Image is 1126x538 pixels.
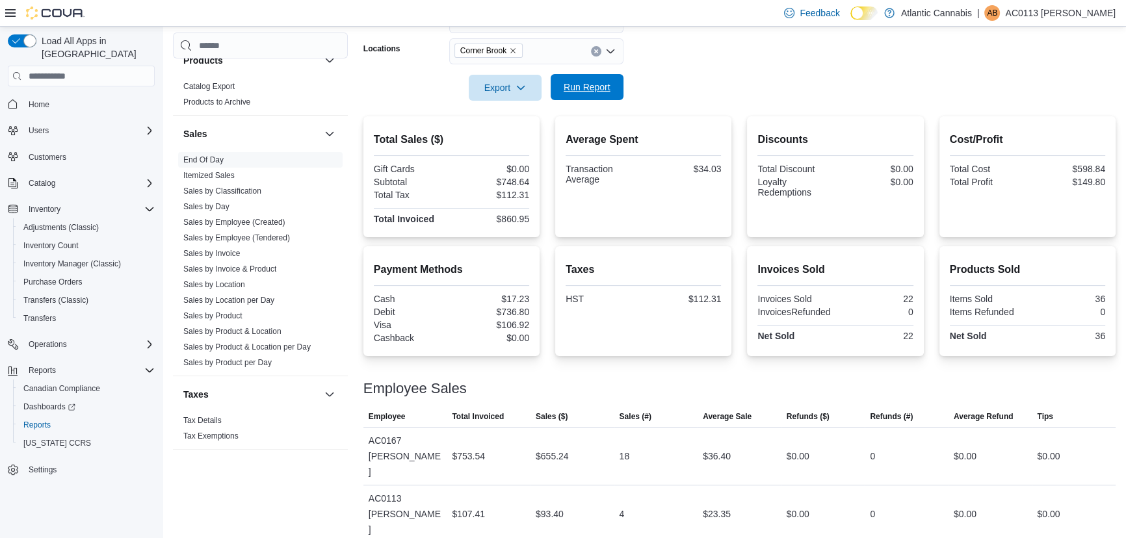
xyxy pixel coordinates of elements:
[977,5,980,21] p: |
[1030,331,1105,341] div: 36
[23,123,155,138] span: Users
[870,506,875,522] div: 0
[29,125,49,136] span: Users
[13,291,160,309] button: Transfers (Classic)
[620,411,651,422] span: Sales (#)
[374,164,449,174] div: Gift Cards
[536,448,569,464] div: $655.24
[183,202,229,211] a: Sales by Day
[23,240,79,251] span: Inventory Count
[183,233,290,243] span: Sales by Employee (Tendered)
[3,94,160,113] button: Home
[23,313,56,324] span: Transfers
[23,123,54,138] button: Users
[703,448,731,464] div: $36.40
[183,415,222,426] span: Tax Details
[374,262,529,277] h2: Payment Methods
[536,506,564,522] div: $93.40
[950,262,1105,277] h2: Products Sold
[838,177,913,187] div: $0.00
[620,448,630,464] div: 18
[591,46,601,57] button: Clear input
[183,431,239,441] a: Tax Exemptions
[3,460,160,479] button: Settings
[703,506,731,522] div: $23.35
[620,506,625,522] div: 4
[183,81,235,92] span: Catalog Export
[838,331,913,341] div: 22
[23,337,72,352] button: Operations
[183,186,261,196] a: Sales by Classification
[374,320,449,330] div: Visa
[477,75,534,101] span: Export
[29,99,49,110] span: Home
[363,381,467,396] h3: Employee Sales
[18,220,155,235] span: Adjustments (Classic)
[1030,177,1105,187] div: $149.80
[838,164,913,174] div: $0.00
[18,274,88,290] a: Purchase Orders
[3,147,160,166] button: Customers
[18,311,61,326] a: Transfers
[13,218,160,237] button: Adjustments (Classic)
[183,97,250,107] a: Products to Archive
[469,75,542,101] button: Export
[29,152,66,162] span: Customers
[787,411,830,422] span: Refunds ($)
[954,448,976,464] div: $0.00
[13,273,160,291] button: Purchase Orders
[363,428,447,485] div: AC0167 [PERSON_NAME]
[183,218,285,227] a: Sales by Employee (Created)
[23,438,91,448] span: [US_STATE] CCRS
[23,295,88,305] span: Transfers (Classic)
[23,363,61,378] button: Reports
[954,411,1014,422] span: Average Refund
[757,262,913,277] h2: Invoices Sold
[374,307,449,317] div: Debit
[23,149,155,165] span: Customers
[13,434,160,452] button: [US_STATE] CCRS
[757,307,833,317] div: InvoicesRefunded
[950,164,1025,174] div: Total Cost
[183,311,242,321] span: Sales by Product
[173,79,348,115] div: Products
[183,327,281,336] a: Sales by Product & Location
[183,388,209,401] h3: Taxes
[23,462,62,478] a: Settings
[183,264,276,274] span: Sales by Invoice & Product
[29,204,60,214] span: Inventory
[1030,307,1105,317] div: 0
[374,132,529,147] h2: Total Sales ($)
[363,44,400,54] label: Locations
[183,357,272,368] span: Sales by Product per Day
[757,331,794,341] strong: Net Sold
[23,420,51,430] span: Reports
[183,416,222,425] a: Tax Details
[29,465,57,475] span: Settings
[950,294,1025,304] div: Items Sold
[452,411,504,422] span: Total Invoiced
[454,190,529,200] div: $112.31
[18,238,84,253] a: Inventory Count
[29,339,67,350] span: Operations
[322,126,337,142] button: Sales
[23,201,155,217] span: Inventory
[13,309,160,327] button: Transfers
[950,307,1025,317] div: Items Refunded
[23,277,83,287] span: Purchase Orders
[183,170,235,181] span: Itemized Sales
[183,155,224,164] a: End Of Day
[23,175,155,191] span: Catalog
[950,331,987,341] strong: Net Sold
[183,264,276,274] a: Sales by Invoice & Product
[29,178,55,188] span: Catalog
[18,399,155,415] span: Dashboards
[18,435,96,451] a: [US_STATE] CCRS
[950,177,1025,187] div: Total Profit
[646,164,722,174] div: $34.03
[183,82,235,91] a: Catalog Export
[838,307,913,317] div: 0
[374,214,434,224] strong: Total Invoiced
[460,44,506,57] span: Corner Brook
[452,506,485,522] div: $107.41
